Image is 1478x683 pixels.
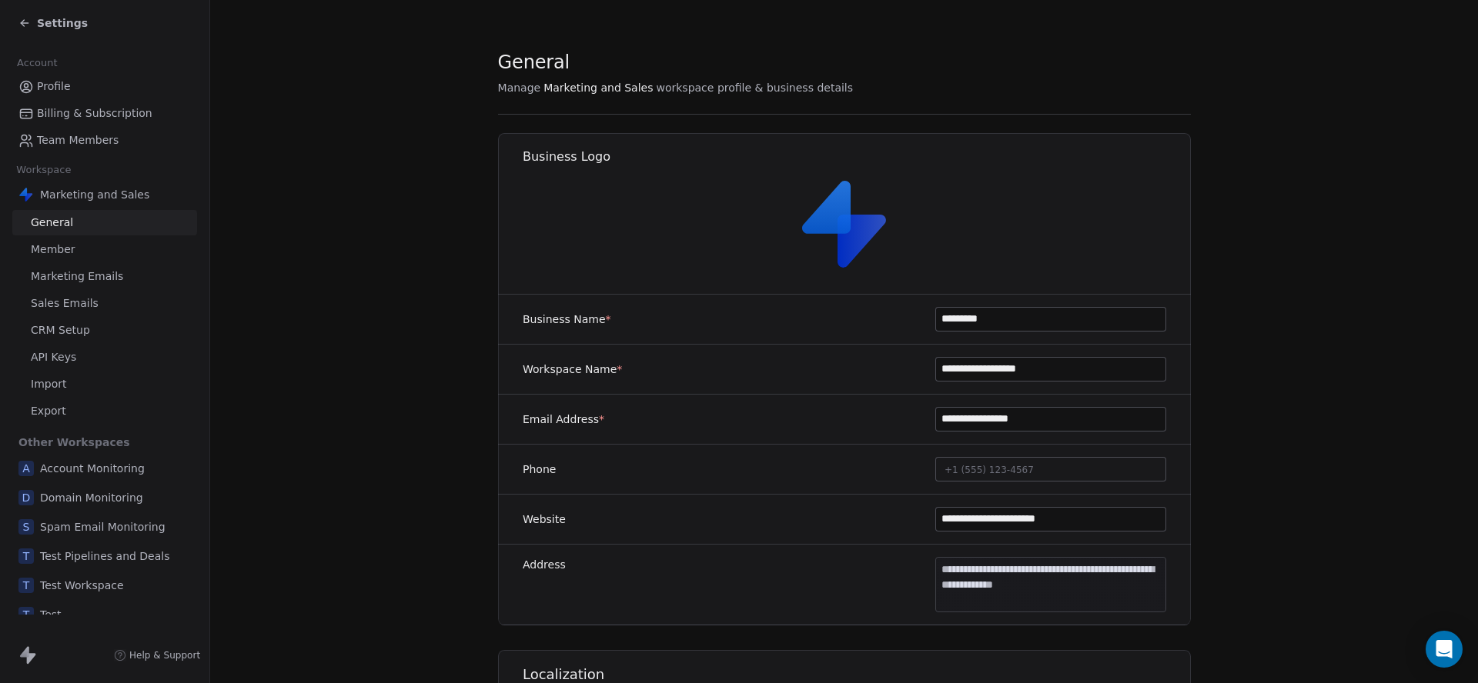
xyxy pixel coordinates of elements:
label: Email Address [523,411,604,427]
a: Help & Support [114,649,200,661]
span: Other Workspaces [12,430,136,455]
span: Test [40,607,62,622]
span: Settings [37,15,88,31]
button: +1 (555) 123-4567 [935,457,1166,481]
a: Member [12,237,197,262]
a: General [12,210,197,235]
span: S [18,519,34,535]
span: Domain Monitoring [40,490,143,505]
span: Export [31,403,66,419]
a: CRM Setup [12,318,197,343]
img: Swipe%20One%20Logo%201-1.svg [795,175,894,273]
a: Sales Emails [12,291,197,316]
span: Spam Email Monitoring [40,519,166,535]
span: T [18,548,34,564]
a: Profile [12,74,197,99]
span: +1 (555) 123-4567 [945,465,1034,475]
label: Business Name [523,312,611,327]
span: Help & Support [129,649,200,661]
span: General [498,51,570,74]
h1: Business Logo [523,148,1192,165]
span: D [18,490,34,505]
a: Billing & Subscription [12,101,197,126]
span: Team Members [37,132,119,148]
span: Import [31,376,66,392]
span: CRM Setup [31,322,90,338]
span: Member [31,242,75,258]
label: Address [523,557,566,572]
span: Workspace [10,158,78,182]
span: workspace profile & business details [656,80,853,95]
span: Account [10,52,64,75]
span: Profile [37,78,71,95]
span: Marketing and Sales [40,187,149,202]
span: Test Pipelines and Deals [40,548,170,564]
label: Workspace Name [523,361,622,377]
span: Account Monitoring [40,461,145,476]
span: Billing & Subscription [37,105,152,122]
span: Marketing and Sales [543,80,653,95]
a: Team Members [12,128,197,153]
span: T [18,578,34,593]
span: Sales Emails [31,295,99,312]
a: Export [12,398,197,424]
span: A [18,461,34,476]
span: API Keys [31,349,76,365]
span: Marketing Emails [31,268,123,285]
label: Website [523,511,566,527]
span: T [18,607,34,622]
a: Settings [18,15,88,31]
a: Marketing Emails [12,264,197,289]
div: Open Intercom Messenger [1426,631,1463,668]
span: General [31,215,73,231]
a: API Keys [12,345,197,370]
a: Import [12,371,197,397]
span: Test Workspace [40,578,124,593]
span: Manage [498,80,541,95]
img: Swipe%20One%20Logo%201-1.svg [18,187,34,202]
label: Phone [523,461,556,477]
